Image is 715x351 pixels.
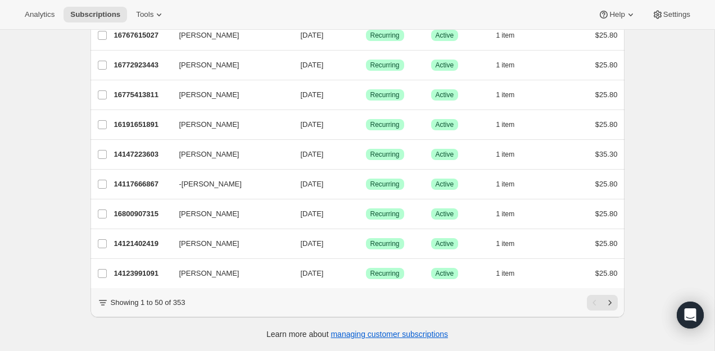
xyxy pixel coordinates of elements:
span: Recurring [370,120,400,129]
span: [DATE] [301,31,324,39]
p: 16800907315 [114,208,170,220]
span: Recurring [370,61,400,70]
div: 16191651891[PERSON_NAME][DATE]SuccessRecurringSuccessActive1 item$25.80 [114,117,618,133]
button: [PERSON_NAME] [173,26,285,44]
span: 1 item [496,209,515,218]
button: 1 item [496,147,527,162]
p: 16767615027 [114,30,170,41]
span: Active [436,209,454,218]
span: $25.80 [595,120,618,129]
button: 1 item [496,57,527,73]
div: 16772923443[PERSON_NAME][DATE]SuccessRecurringSuccessActive1 item$25.80 [114,57,618,73]
button: Settings [645,7,697,22]
span: Recurring [370,150,400,159]
span: Help [609,10,625,19]
p: Showing 1 to 50 of 353 [111,297,185,308]
span: Active [436,180,454,189]
button: 1 item [496,236,527,252]
span: 1 item [496,31,515,40]
span: $25.80 [595,90,618,99]
span: $25.80 [595,209,618,218]
p: 14121402419 [114,238,170,249]
span: Active [436,239,454,248]
p: 16772923443 [114,60,170,71]
span: [DATE] [301,150,324,158]
button: [PERSON_NAME] [173,235,285,253]
span: Active [436,61,454,70]
span: [PERSON_NAME] [179,149,239,160]
span: Settings [663,10,690,19]
span: Active [436,120,454,129]
p: 14117666867 [114,179,170,190]
span: Active [436,90,454,99]
span: [PERSON_NAME] [179,30,239,41]
span: Recurring [370,90,400,99]
span: 1 item [496,120,515,129]
span: [DATE] [301,209,324,218]
span: Recurring [370,269,400,278]
a: managing customer subscriptions [331,330,448,339]
span: [PERSON_NAME] [179,208,239,220]
p: Learn more about [266,329,448,340]
div: 16800907315[PERSON_NAME][DATE]SuccessRecurringSuccessActive1 item$25.80 [114,206,618,222]
span: Tools [136,10,153,19]
div: 14117666867-[PERSON_NAME][DATE]SuccessRecurringSuccessActive1 item$25.80 [114,176,618,192]
span: Analytics [25,10,55,19]
div: 14147223603[PERSON_NAME][DATE]SuccessRecurringSuccessActive1 item$35.30 [114,147,618,162]
div: Open Intercom Messenger [677,302,704,329]
div: 14121402419[PERSON_NAME][DATE]SuccessRecurringSuccessActive1 item$25.80 [114,236,618,252]
span: [PERSON_NAME] [179,238,239,249]
button: 1 item [496,87,527,103]
span: [DATE] [301,120,324,129]
span: 1 item [496,90,515,99]
button: [PERSON_NAME] [173,86,285,104]
span: Recurring [370,209,400,218]
div: 14123991091[PERSON_NAME][DATE]SuccessRecurringSuccessActive1 item$25.80 [114,266,618,281]
p: 14147223603 [114,149,170,160]
span: Active [436,269,454,278]
p: 16191651891 [114,119,170,130]
button: [PERSON_NAME] [173,56,285,74]
span: 1 item [496,269,515,278]
span: Active [436,150,454,159]
span: $25.80 [595,180,618,188]
span: [DATE] [301,90,324,99]
span: $35.30 [595,150,618,158]
span: $25.80 [595,31,618,39]
button: Analytics [18,7,61,22]
button: [PERSON_NAME] [173,116,285,134]
span: Recurring [370,31,400,40]
button: [PERSON_NAME] [173,265,285,282]
span: -[PERSON_NAME] [179,179,242,190]
span: [PERSON_NAME] [179,60,239,71]
button: 1 item [496,117,527,133]
span: [DATE] [301,180,324,188]
button: Tools [129,7,171,22]
button: 1 item [496,28,527,43]
span: Recurring [370,239,400,248]
button: 1 item [496,176,527,192]
button: -[PERSON_NAME] [173,175,285,193]
div: 16767615027[PERSON_NAME][DATE]SuccessRecurringSuccessActive1 item$25.80 [114,28,618,43]
span: 1 item [496,180,515,189]
span: $25.80 [595,269,618,277]
button: Help [591,7,642,22]
span: [PERSON_NAME] [179,89,239,101]
span: 1 item [496,239,515,248]
span: Recurring [370,180,400,189]
div: 16775413811[PERSON_NAME][DATE]SuccessRecurringSuccessActive1 item$25.80 [114,87,618,103]
p: 14123991091 [114,268,170,279]
span: [DATE] [301,61,324,69]
span: Subscriptions [70,10,120,19]
span: 1 item [496,61,515,70]
button: [PERSON_NAME] [173,145,285,163]
span: [PERSON_NAME] [179,119,239,130]
span: Active [436,31,454,40]
button: Subscriptions [64,7,127,22]
span: [DATE] [301,239,324,248]
span: $25.80 [595,61,618,69]
button: [PERSON_NAME] [173,205,285,223]
nav: Pagination [587,295,618,311]
span: $25.80 [595,239,618,248]
span: 1 item [496,150,515,159]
